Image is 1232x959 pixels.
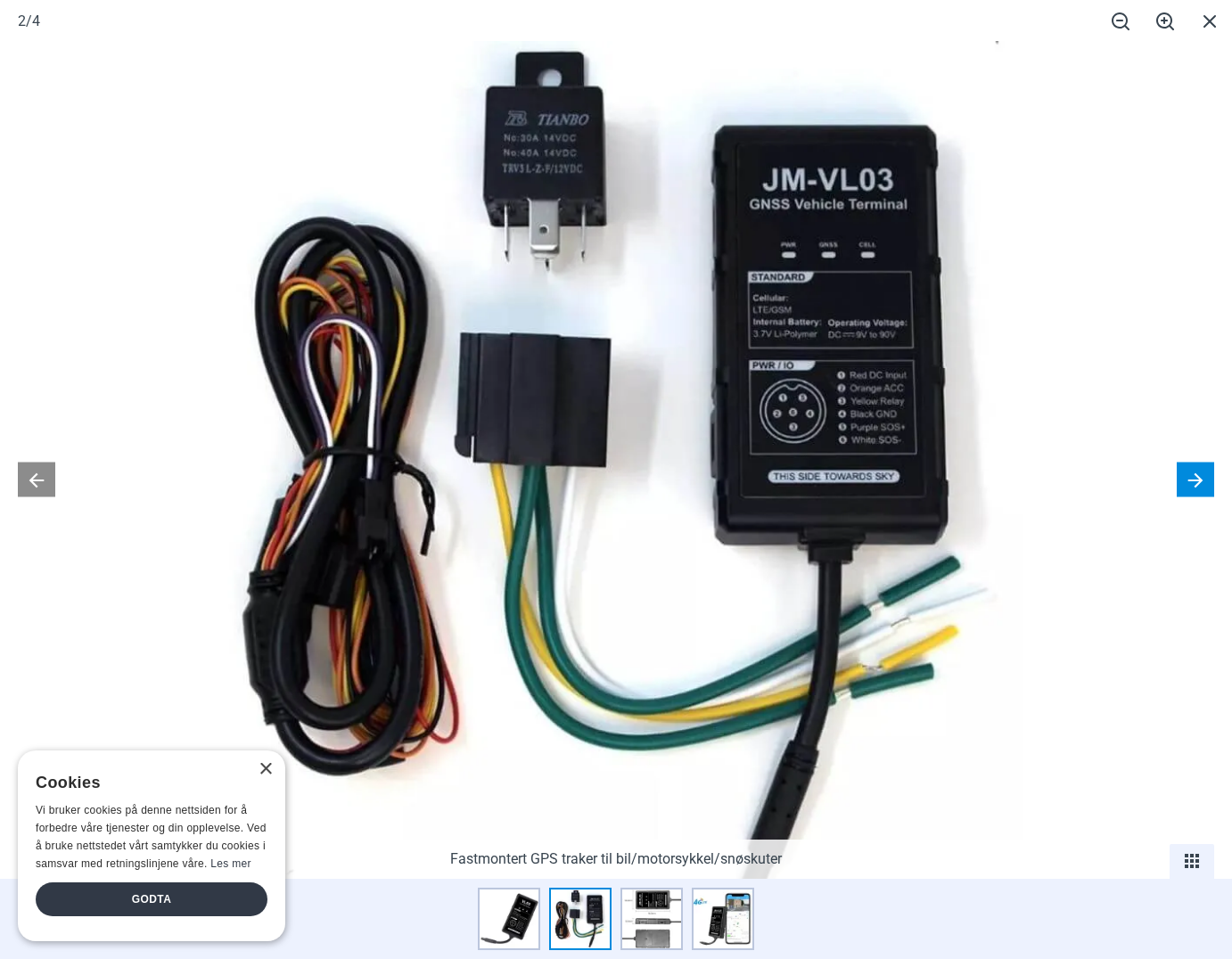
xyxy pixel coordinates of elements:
div: Godta [36,882,267,916]
div: Close [259,763,272,776]
span: Vi bruker cookies på denne nettsiden for å forbedre våre tjenester og din opplevelse. Ved å bruke... [36,804,267,869]
img: gps-tracker-kjoretoy-80x80.webp [478,888,540,950]
span: 4 [32,12,40,29]
img: fastmontert-gps-tracker-til-bil-lastebil-motorsykkel-80x80.webp [549,888,612,950]
img: 4g-gps-sporingsenhet-til-alle-kjoretoy-80x80.webp [692,888,754,950]
span: 2 [18,12,26,29]
img: gps-brikke-dimensjon-80x80.webp [620,888,683,950]
img: fastmontert-gps-tracker-til-bil-lastebil-motorsykkel-1000x1000.webp [181,41,1051,911]
a: Les mer, opens a new window [210,857,251,870]
div: Cookies [36,764,256,802]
